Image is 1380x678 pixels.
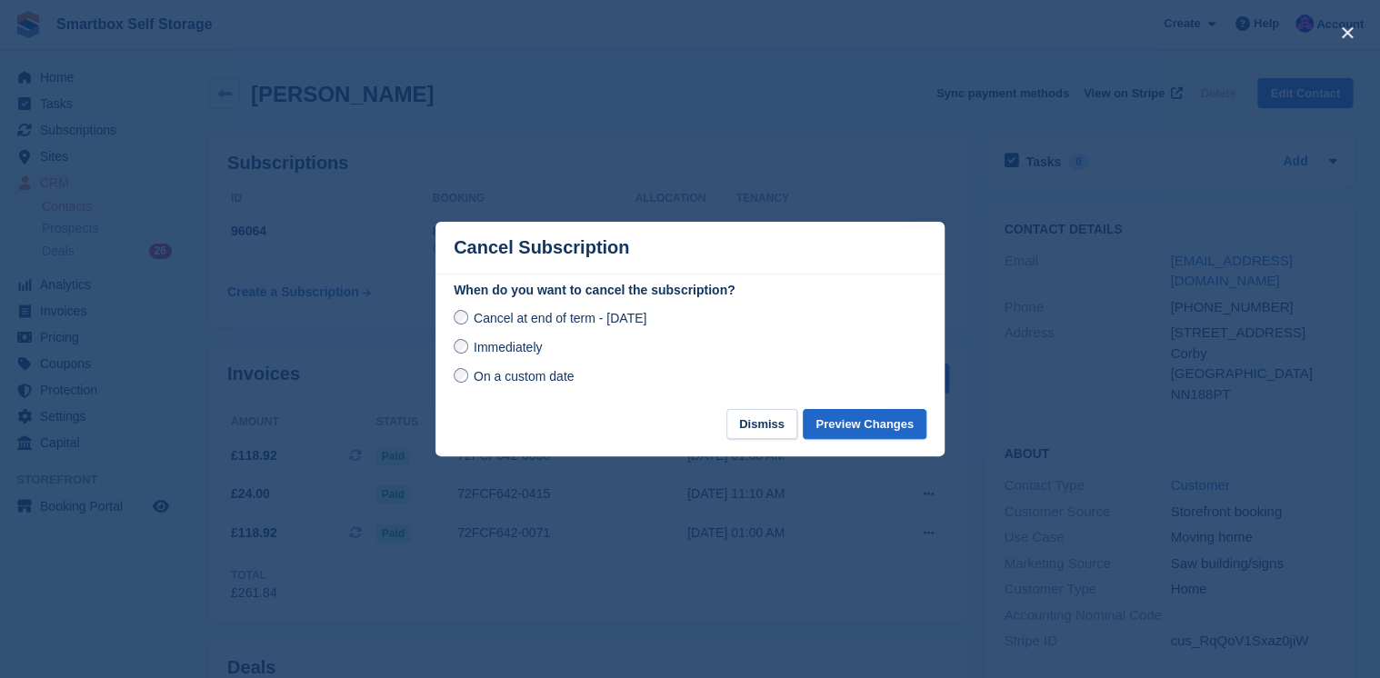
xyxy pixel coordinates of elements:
input: On a custom date [454,368,468,383]
button: Preview Changes [803,409,926,439]
p: Cancel Subscription [454,237,629,258]
span: Immediately [474,340,542,354]
button: Dismiss [726,409,797,439]
input: Cancel at end of term - [DATE] [454,310,468,324]
button: close [1333,18,1362,47]
label: When do you want to cancel the subscription? [454,281,926,300]
span: Cancel at end of term - [DATE] [474,311,646,325]
input: Immediately [454,339,468,354]
span: On a custom date [474,369,575,384]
